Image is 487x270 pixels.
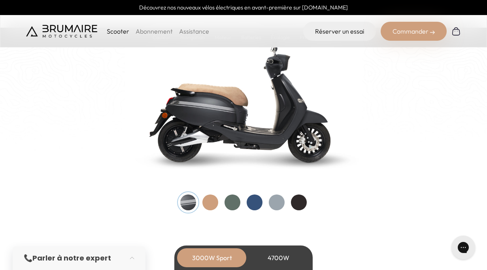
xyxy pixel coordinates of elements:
[451,26,461,36] img: Panier
[381,22,447,41] div: Commander
[136,27,173,35] a: Abonnement
[303,22,376,41] a: Réserver un essai
[26,25,97,38] img: Brumaire Motocycles
[247,248,310,267] div: 4700W
[180,248,243,267] div: 3000W Sport
[430,30,435,35] img: right-arrow-2.png
[179,27,209,35] a: Assistance
[447,233,479,262] iframe: Gorgias live chat messenger
[107,26,129,36] p: Scooter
